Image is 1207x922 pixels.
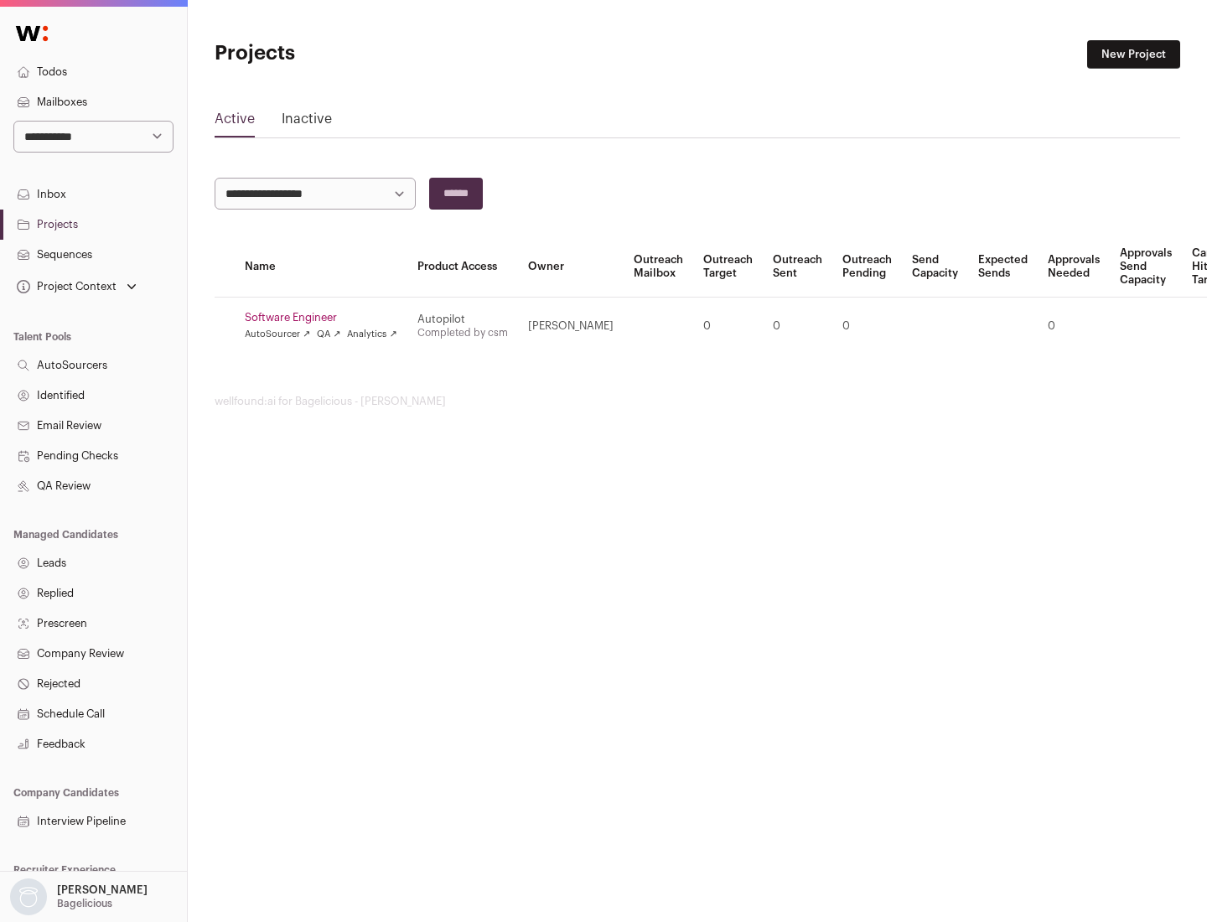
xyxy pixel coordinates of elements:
[7,878,151,915] button: Open dropdown
[10,878,47,915] img: nopic.png
[1087,40,1180,69] a: New Project
[1110,236,1182,298] th: Approvals Send Capacity
[1038,298,1110,355] td: 0
[624,236,693,298] th: Outreach Mailbox
[347,328,396,341] a: Analytics ↗
[693,298,763,355] td: 0
[57,883,148,897] p: [PERSON_NAME]
[215,40,536,67] h1: Projects
[1038,236,1110,298] th: Approvals Needed
[417,313,508,326] div: Autopilot
[763,298,832,355] td: 0
[13,280,117,293] div: Project Context
[215,395,1180,408] footer: wellfound:ai for Bagelicious - [PERSON_NAME]
[407,236,518,298] th: Product Access
[7,17,57,50] img: Wellfound
[518,236,624,298] th: Owner
[282,109,332,136] a: Inactive
[235,236,407,298] th: Name
[317,328,340,341] a: QA ↗
[968,236,1038,298] th: Expected Sends
[902,236,968,298] th: Send Capacity
[693,236,763,298] th: Outreach Target
[245,328,310,341] a: AutoSourcer ↗
[245,311,397,324] a: Software Engineer
[832,236,902,298] th: Outreach Pending
[57,897,112,910] p: Bagelicious
[13,275,140,298] button: Open dropdown
[215,109,255,136] a: Active
[832,298,902,355] td: 0
[417,328,508,338] a: Completed by csm
[763,236,832,298] th: Outreach Sent
[518,298,624,355] td: [PERSON_NAME]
